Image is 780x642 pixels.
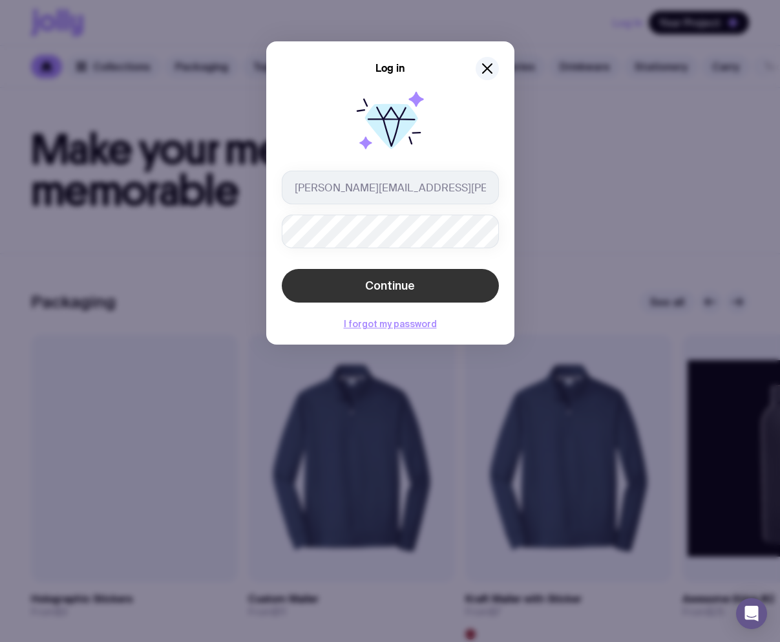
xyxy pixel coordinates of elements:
[344,319,437,329] button: I forgot my password
[375,62,405,75] h5: Log in
[282,171,499,204] input: you@email.com
[282,269,499,303] button: Continue
[736,598,767,629] div: Open Intercom Messenger
[365,278,415,294] span: Continue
